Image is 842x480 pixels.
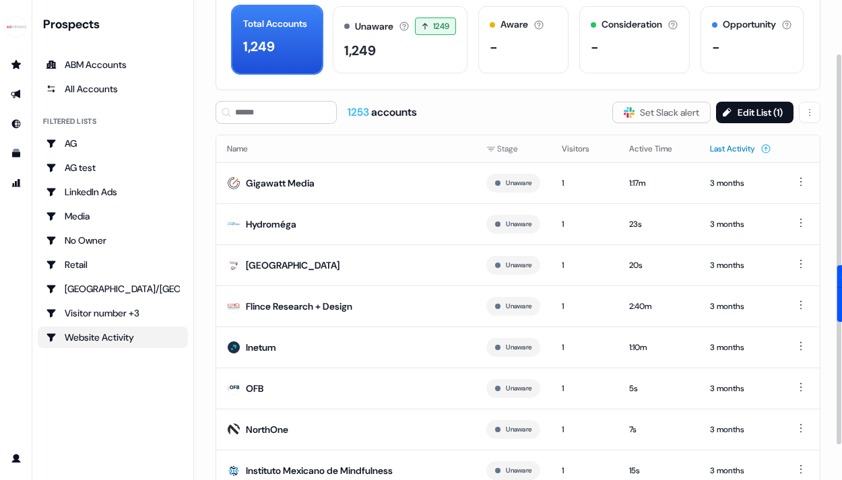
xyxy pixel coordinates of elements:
[46,58,180,71] div: ABM Accounts
[5,143,27,164] a: Go to templates
[246,423,288,436] div: NorthOne
[38,54,188,75] a: ABM Accounts
[433,20,450,33] span: 1249
[710,423,771,436] div: 3 months
[246,464,393,477] div: Instituto Mexicano de Mindfulness
[562,176,608,190] div: 1
[246,341,276,354] div: Inetum
[246,176,315,190] div: Gigawatt Media
[355,20,393,34] div: Unaware
[562,382,608,395] div: 1
[46,137,180,150] div: AG
[716,102,794,123] button: Edit List (1)
[46,209,180,223] div: Media
[562,341,608,354] div: 1
[5,54,27,75] a: Go to prospects
[246,217,296,231] div: Hydroméga
[629,341,688,354] div: 1:10m
[562,259,608,272] div: 1
[506,300,531,312] button: Unaware
[629,259,688,272] div: 20s
[46,331,180,344] div: Website Activity
[712,37,720,57] div: -
[710,176,771,190] div: 3 months
[591,37,599,57] div: -
[43,116,96,127] div: Filtered lists
[38,254,188,275] a: Go to Retail
[562,423,608,436] div: 1
[216,135,476,162] th: Name
[486,142,540,156] div: Stage
[602,18,662,32] div: Consideration
[348,105,371,119] span: 1253
[629,300,688,313] div: 2:40m
[723,18,776,32] div: Opportunity
[243,17,307,31] div: Total Accounts
[629,464,688,477] div: 15s
[710,259,771,272] div: 3 months
[710,464,771,477] div: 3 months
[506,218,531,230] button: Unaware
[710,382,771,395] div: 3 months
[46,306,180,320] div: Visitor number +3
[710,300,771,313] div: 3 months
[38,133,188,154] a: Go to AG
[46,282,180,296] div: [GEOGRAPHIC_DATA]/[GEOGRAPHIC_DATA]
[506,177,531,189] button: Unaware
[46,161,180,174] div: AG test
[500,18,528,32] div: Aware
[43,16,188,32] div: Prospects
[246,259,339,272] div: [GEOGRAPHIC_DATA]
[710,341,771,354] div: 3 months
[629,382,688,395] div: 5s
[344,40,376,61] div: 1,249
[5,172,27,194] a: Go to attribution
[629,176,688,190] div: 1:17m
[38,205,188,227] a: Go to Media
[562,300,608,313] div: 1
[38,278,188,300] a: Go to USA/Canada
[629,423,688,436] div: 7s
[612,102,711,123] button: Set Slack alert
[246,382,263,395] div: OFB
[38,327,188,348] a: Go to Website Activity
[710,217,771,231] div: 3 months
[246,300,352,313] div: Flince Research + Design
[490,37,498,57] div: -
[243,36,275,57] div: 1,249
[506,259,531,271] button: Unaware
[38,302,188,324] a: Go to Visitor number +3
[38,78,188,100] a: All accounts
[506,382,531,395] button: Unaware
[38,230,188,251] a: Go to No Owner
[38,157,188,178] a: Go to AG test
[562,137,606,161] button: Visitors
[562,464,608,477] div: 1
[348,105,417,120] div: accounts
[562,217,608,231] div: 1
[38,181,188,203] a: Go to LinkedIn Ads
[506,465,531,477] button: Unaware
[710,137,771,161] button: Last Activity
[5,113,27,135] a: Go to Inbound
[629,137,688,161] button: Active Time
[5,83,27,105] a: Go to outbound experience
[46,258,180,271] div: Retail
[5,448,27,469] a: Go to profile
[46,234,180,247] div: No Owner
[46,185,180,199] div: LinkedIn Ads
[506,423,531,436] button: Unaware
[629,217,688,231] div: 23s
[46,82,180,96] div: All Accounts
[506,341,531,353] button: Unaware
